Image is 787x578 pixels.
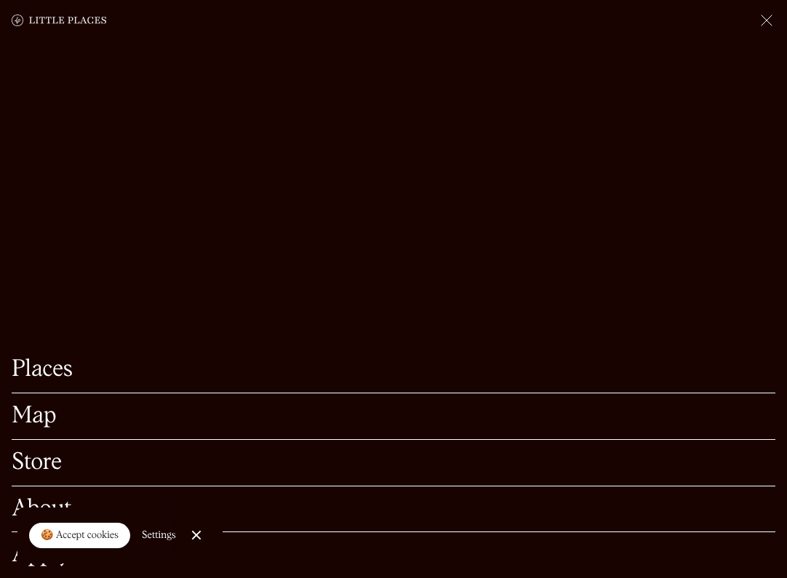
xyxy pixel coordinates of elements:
a: Apply [12,544,775,566]
div: Settings [142,530,176,540]
div: 🍪 Accept cookies [41,529,119,543]
a: Map [12,405,775,428]
a: Store [12,451,775,474]
a: Close Cookie Popup [182,521,211,550]
a: Settings [142,519,176,552]
a: 🍪 Accept cookies [29,523,130,549]
a: Places [12,358,775,381]
a: About [12,498,775,521]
